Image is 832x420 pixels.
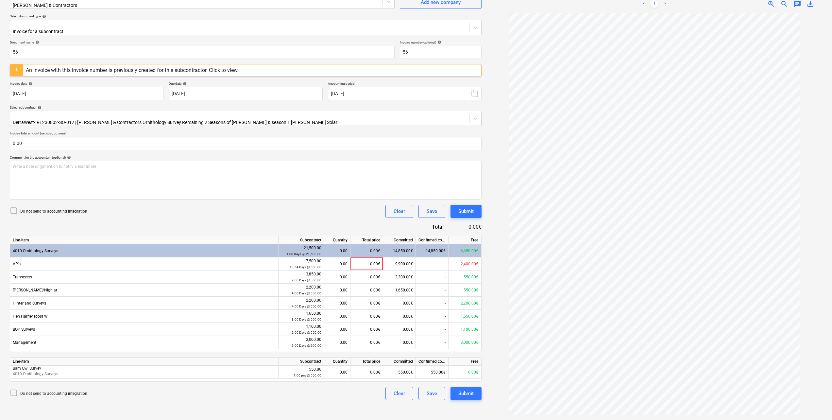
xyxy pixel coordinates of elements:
[281,297,321,309] div: 2,200.00
[383,236,416,244] div: Committed
[20,209,87,214] p: Do not send to accounting integration
[449,366,481,379] div: 0.00€
[449,310,481,323] div: 1,650.00€
[416,310,449,323] div: -
[427,389,437,398] div: Save
[292,291,321,295] small: 4.00 Days @ 550.00
[13,275,32,279] span: Transcects
[449,358,481,366] div: Free
[416,284,449,297] div: -
[397,223,454,231] div: Total
[292,305,321,308] small: 4.00 Days @ 550.00
[394,207,405,216] div: Clear
[449,284,481,297] div: 550.00€
[383,271,416,284] div: 3,300.00€
[328,81,482,87] p: Accounting period
[350,297,383,310] div: 0.00€
[10,46,395,59] input: Document name
[281,310,321,323] div: 1,650.00
[281,245,321,257] div: 21,500.00
[279,358,324,366] div: Subcontract
[327,284,348,297] div: 0.00
[292,278,321,282] small: 7.00 Days @ 550.00
[10,81,163,86] div: Invoice date
[290,265,321,269] small: 13.64 Days @ 550.00
[416,297,449,310] div: -
[327,244,348,257] div: 0.00
[416,271,449,284] div: -
[281,258,321,270] div: 7,500.00
[799,389,832,420] iframe: Chat Widget
[10,105,482,110] div: Select subcontract
[20,391,87,396] p: Do not send to accounting integration
[281,284,321,296] div: 2,200.00
[36,106,42,110] span: help
[449,271,481,284] div: 550.00€
[449,257,481,271] div: -2,400.00€
[13,340,36,345] span: Management
[13,327,35,332] span: BOP Surveys
[454,223,482,231] div: 0.00€
[383,310,416,323] div: 0.00€
[394,389,405,398] div: Clear
[450,387,482,400] button: Submit
[13,249,58,253] span: 4010 Ornithology Surveys
[281,324,321,336] div: 1,100.00
[436,40,441,44] span: help
[327,323,348,336] div: 0.00
[350,284,383,297] div: 0.00€
[383,297,416,310] div: 0.00€
[383,244,416,257] div: 14,850.00€
[10,358,279,366] div: Line-item
[449,236,481,244] div: Free
[10,131,482,137] p: Invoice total amount (net cost, optional)
[10,87,163,100] input: Invoice date not specified
[350,336,383,349] div: 0.00€
[350,257,383,271] div: 0.00€
[169,81,322,86] div: Due date
[292,331,321,334] small: 2.00 Days @ 550.00
[328,87,482,100] button: [DATE]
[13,288,57,292] span: Woodcock/Nighjar
[13,29,265,34] div: Invoice for a subcontract
[41,14,46,18] span: help
[385,205,413,218] button: Clear
[383,366,416,379] div: 550.00€
[281,337,321,349] div: 3,000.00
[279,236,324,244] div: Subcontract
[26,67,239,73] div: An invoice with this invoice number is previously created for this subcontractor. Click to view.
[427,207,437,216] div: Save
[383,284,416,297] div: 1,650.00€
[350,236,383,244] div: Total price
[13,120,402,125] div: DerraWest-IRE230802-SO-012 | [PERSON_NAME] & Contractors Ornithology Survey Remaining 2 Seasons o...
[13,301,46,306] span: Hinterland Surveys
[181,82,187,86] span: help
[10,137,482,150] input: Invoice total amount (net cost, optional)
[416,236,449,244] div: Confirmed costs
[416,257,449,271] div: -
[292,318,321,321] small: 3.00 Days @ 550.00
[458,207,474,216] div: Submit
[383,257,416,271] div: 9,900.00€
[350,310,383,323] div: 0.00€
[416,336,449,349] div: -
[350,366,383,379] div: 0.00€
[458,389,474,398] div: Submit
[383,358,416,366] div: Committed
[449,323,481,336] div: 1,100.00€
[13,366,41,371] span: Barn Owl Survey
[350,244,383,257] div: 0.00€
[27,82,32,86] span: help
[10,40,395,44] div: Document name
[294,374,321,377] small: 1.00 pcs @ 550.00
[383,323,416,336] div: 0.00€
[169,87,322,100] input: Due date not specified
[416,366,449,379] div: 550.00€
[13,3,228,8] div: [PERSON_NAME] & Contractors
[416,358,449,366] div: Confirmed costs
[292,344,321,347] small: 5.00 Days @ 600.00
[327,297,348,310] div: 0.00
[350,358,383,366] div: Total price
[416,244,449,257] div: 14,850.00€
